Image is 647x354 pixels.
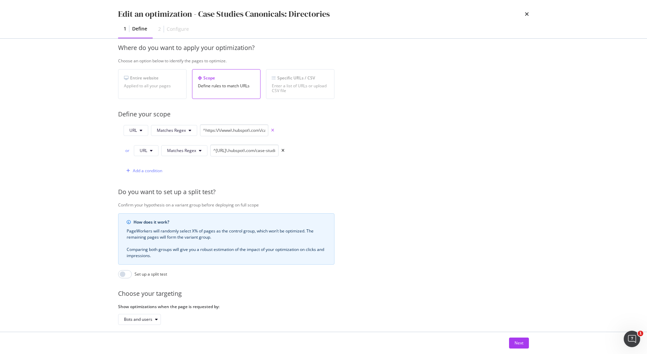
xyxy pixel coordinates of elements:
[272,75,329,81] div: Specific URLs / CSV
[124,75,181,81] div: Entire website
[118,202,563,208] div: Confirm your hypothesis on a variant group before deploying on full scope
[151,125,197,136] button: Matches Regex
[124,148,131,153] div: or
[198,84,255,88] div: Define rules to match URLs
[118,43,563,52] div: Where do you want to apply your optimization?
[281,149,284,153] div: times
[124,165,162,176] button: Add a condition
[525,8,529,20] div: times
[118,8,330,20] div: Edit an optimization - Case Studies Canonicals: Directories
[118,110,563,119] div: Define your scope
[124,317,152,321] div: Bots and users
[124,25,126,32] div: 1
[135,271,167,277] div: Set up a split test
[140,148,147,153] span: URL
[133,168,162,174] div: Add a condition
[638,331,643,336] span: 1
[158,26,161,33] div: 2
[127,228,326,259] div: PageWorkers will randomly select X% of pages as the control group, which won’t be optimized. The ...
[124,125,148,136] button: URL
[272,84,329,93] div: Enter a list of URLs or upload CSV file
[271,128,274,132] div: times
[118,213,334,265] div: info banner
[118,58,563,64] div: Choose an option below to identify the pages to optimize.
[118,188,563,197] div: Do you want to set up a split test?
[198,75,255,81] div: Scope
[134,145,158,156] button: URL
[161,145,207,156] button: Matches Regex
[124,84,181,88] div: Applied to all your pages
[157,127,186,133] span: Matches Regex
[118,289,563,298] div: Choose your targeting
[509,338,529,349] button: Next
[118,314,161,325] button: Bots and users
[624,331,640,347] iframe: Intercom live chat
[167,26,189,33] div: Configure
[118,304,334,309] label: Show optimizations when the page is requested by:
[118,330,334,336] label: Show optimizations on the following devices:
[129,127,137,133] span: URL
[132,25,147,32] div: Define
[515,340,523,346] div: Next
[167,148,196,153] span: Matches Regex
[134,219,326,225] div: How does it work?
